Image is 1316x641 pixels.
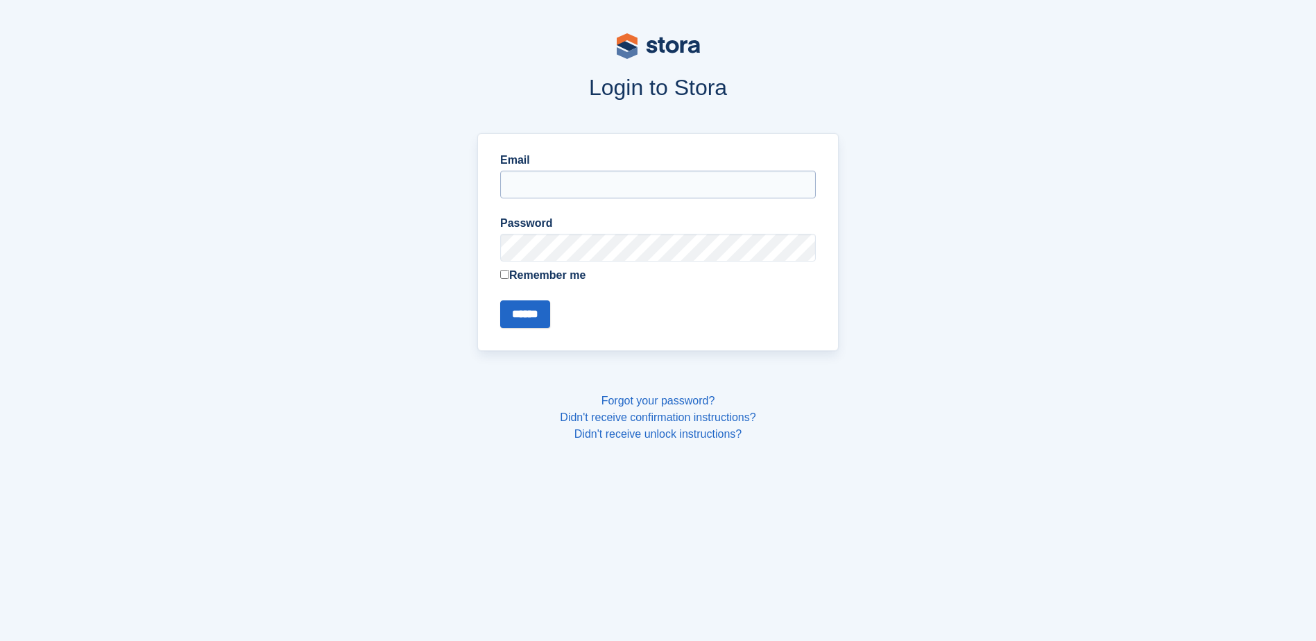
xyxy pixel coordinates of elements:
[500,267,816,284] label: Remember me
[213,75,1104,100] h1: Login to Stora
[560,411,755,423] a: Didn't receive confirmation instructions?
[601,395,715,407] a: Forgot your password?
[500,270,509,279] input: Remember me
[500,215,816,232] label: Password
[574,428,742,440] a: Didn't receive unlock instructions?
[500,152,816,169] label: Email
[617,33,700,59] img: stora-logo-53a41332b3708ae10de48c4981b4e9114cc0af31d8433b30ea865607fb682f29.svg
